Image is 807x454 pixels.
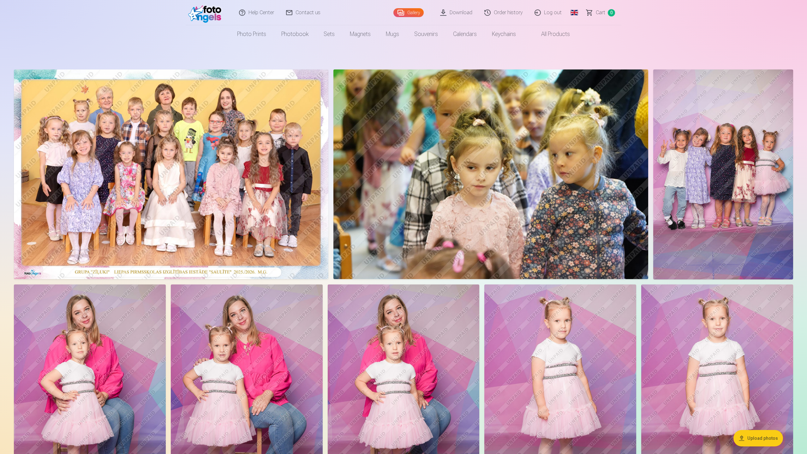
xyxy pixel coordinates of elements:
a: Souvenirs [407,25,445,43]
button: Upload photos [733,430,783,446]
a: Photo prints [230,25,274,43]
a: Mugs [378,25,407,43]
span: Сart [596,9,605,16]
a: Photobook [274,25,316,43]
a: Calendars [445,25,484,43]
span: 0 [608,9,615,16]
a: Keychains [484,25,523,43]
a: Magnets [342,25,378,43]
img: /fa1 [188,3,224,23]
a: All products [523,25,577,43]
a: Gallery [393,8,424,17]
a: Sets [316,25,342,43]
